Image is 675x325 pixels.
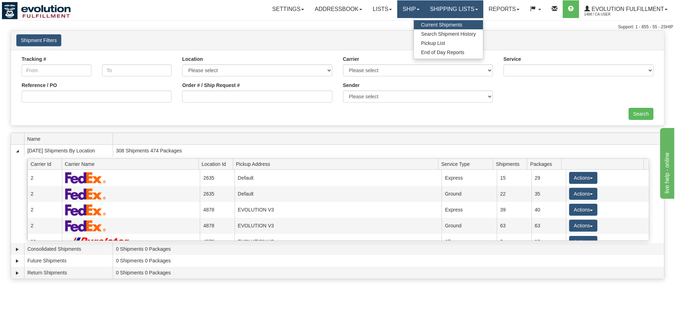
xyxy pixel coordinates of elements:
[14,246,21,253] a: Expand
[22,82,57,89] label: Reference / PO
[182,56,203,63] label: Location
[659,126,674,198] iframe: chat widget
[421,50,464,55] span: End of Day Reports
[421,40,445,46] span: Pickup List
[27,218,62,234] td: 2
[530,158,561,169] span: Packages
[30,158,62,169] span: Carrier Id
[421,22,462,28] span: Current Shipments
[14,269,21,277] a: Expand
[497,218,531,234] td: 63
[343,56,359,63] label: Carrier
[24,267,113,279] td: Return Shipments
[14,147,21,155] a: Collapse
[569,172,597,184] button: Actions
[425,0,483,18] a: Shipping lists
[200,170,234,186] td: 2635
[441,170,497,186] td: Express
[569,204,597,216] button: Actions
[441,218,497,234] td: Ground
[27,133,113,144] span: Name
[483,0,525,18] a: Reports
[65,220,106,232] img: FedEx
[414,39,483,48] a: Pickup List
[24,255,113,267] td: Future Shipments
[309,0,367,18] a: Addressbook
[569,220,597,232] button: Actions
[496,158,527,169] span: Shipments
[22,64,91,76] input: From
[22,56,46,63] label: Tracking #
[267,0,309,18] a: Settings
[414,48,483,57] a: End of Day Reports
[113,243,664,255] td: 0 Shipments 0 Packages
[531,234,566,250] td: 10
[27,234,62,250] td: 11
[102,64,172,76] input: To
[497,202,531,218] td: 39
[14,257,21,265] a: Expand
[441,158,493,169] span: Service Type
[113,267,664,279] td: 0 Shipments 0 Packages
[235,170,442,186] td: Default
[200,202,234,218] td: 4878
[113,145,664,157] td: 308 Shipments 474 Packages
[421,31,476,37] span: Search Shipment History
[65,204,106,216] img: FedEx
[65,172,106,184] img: FedEx
[65,158,199,169] span: Carrier Name
[414,29,483,39] a: Search Shipment History
[5,4,66,13] div: live help - online
[27,202,62,218] td: 2
[2,2,71,19] img: logo1488.jpg
[2,24,673,30] div: Support: 1 - 855 - 55 - 2SHIP
[343,82,360,89] label: Sender
[629,108,653,120] input: Search
[27,170,62,186] td: 2
[504,56,521,63] label: Service
[497,186,531,202] td: 22
[590,6,664,12] span: Evolution Fulfillment
[531,202,566,218] td: 40
[584,11,637,18] span: 1488 / CA User
[182,82,240,89] label: Order # / Ship Request #
[113,255,664,267] td: 0 Shipments 0 Packages
[235,218,442,234] td: EVOLUTION V3
[441,186,497,202] td: Ground
[16,34,61,46] button: Shipment Filters
[397,0,424,18] a: Ship
[235,186,442,202] td: Default
[441,234,497,250] td: All
[235,234,442,250] td: EVOLUTION V3
[531,186,566,202] td: 35
[569,188,597,200] button: Actions
[531,170,566,186] td: 29
[569,236,597,248] button: Actions
[200,186,234,202] td: 2635
[414,20,483,29] a: Current Shipments
[65,237,132,246] img: Purolator
[202,158,233,169] span: Location Id
[65,188,106,200] img: FedEx
[367,0,397,18] a: Lists
[531,218,566,234] td: 63
[24,145,113,157] td: [DATE] Shipments By Location
[200,218,234,234] td: 4878
[27,186,62,202] td: 2
[200,234,234,250] td: 4878
[497,170,531,186] td: 15
[236,158,438,169] span: Pickup Address
[24,243,113,255] td: Consolidated Shipments
[235,202,442,218] td: EVOLUTION V3
[579,0,673,18] a: Evolution Fulfillment 1488 / CA User
[497,234,531,250] td: 9
[441,202,497,218] td: Express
